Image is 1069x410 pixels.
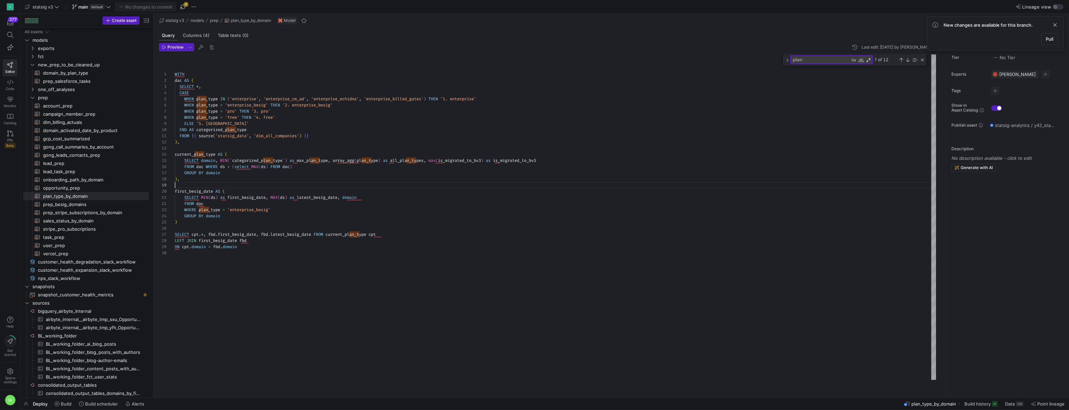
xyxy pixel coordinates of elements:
button: statsig-analytics / y42_statsig_v3_test_main / plan_type_by_domain [988,121,1057,130]
span: WHEN [184,115,194,120]
span: Pull [1046,36,1053,42]
span: , [249,133,251,139]
span: customer_health_degradation_slack_workflow​​​​​ [38,258,141,266]
span: gcp_cost_summarized​​​​​​​​​​ [43,135,141,143]
span: Alerts [132,401,144,407]
span: Help [6,324,14,328]
span: 'free' [225,115,239,120]
span: ) [481,158,483,163]
div: 3 [159,84,166,90]
span: snapshot_customer_health_metrics​​​​​​​ [38,291,141,299]
span: plan_type [196,102,218,108]
a: lead_task_prep​​​​​​​​​​ [23,167,149,176]
span: Build [61,401,71,407]
span: Preview [168,45,184,50]
div: 11 [159,133,166,139]
span: consolidated_output_tables_domains_by_firsttouch​​​​​​​​​ [46,389,141,397]
div: Press SPACE to select this row. [23,118,149,126]
span: ) [285,158,287,163]
span: BL_working_folder_content_posts_with_authors​​​​​​​​​ [46,365,141,373]
span: ( [354,158,357,163]
span: '4. free' [254,115,275,120]
span: PRs [7,138,13,142]
span: FROM [184,164,194,169]
span: Generate with AI [961,165,993,170]
span: IN [220,96,225,102]
p: No description available - click to edit [951,155,1066,161]
span: domain_by_plan_type​​​​​​​​​​ [43,69,141,77]
span: vercel_prep​​​​​​​​​​ [43,250,141,258]
span: statsig v3 [32,4,53,10]
span: models [32,36,148,44]
button: Alerts [122,398,147,410]
span: models [190,18,204,23]
div: 8 [159,114,166,120]
a: gcp_cost_summarized​​​​​​​​​​ [23,134,149,143]
a: consolidated_output_tables​​​​​​​​ [23,381,149,389]
span: ds [220,164,225,169]
a: Code [3,76,17,93]
div: 14 [159,151,166,157]
span: as [383,158,388,163]
span: one_off_analyses [38,86,148,93]
span: plan_type [196,96,218,102]
span: Create asset [112,18,136,23]
a: domain_activated_date_by_product​​​​​​​​​​ [23,126,149,134]
span: 'enterprise_echidna' [311,96,359,102]
a: campaign_member_prep​​​​​​​​​​ [23,110,149,118]
a: bigquery_airbyte_Internal​​​​​​​​ [23,307,149,315]
span: No Tier [993,55,1015,60]
span: prep_stripe_subscriptions_by_domain​​​​​​​​​​ [43,209,141,217]
span: array_agg [333,158,354,163]
span: 'enterprise' [230,96,258,102]
a: lead_prep​​​​​​​​​​ [23,159,149,167]
a: snapshot_customer_health_metrics​​​​​​​ [23,291,149,299]
a: BL_working_folder_blog_posts_with_authors​​​​​​​​​ [23,348,149,356]
span: nps_slack_workflow​​​​​ [38,274,141,282]
a: Spacesettings [3,365,17,387]
span: fct [38,53,148,61]
div: ? of 12 [874,55,897,64]
img: undefined [278,18,282,23]
span: 'pro' [225,108,237,114]
a: Monitor [3,93,17,111]
button: Help [3,313,17,331]
span: prep [38,94,148,102]
span: Code [6,87,14,91]
span: airbyte_internal__airbyte_tmp_yfh_Opportunity​​​​​​​​​ [46,324,141,332]
div: 2 [159,77,166,84]
span: task_prep​​​​​​​​​​ [43,233,141,241]
span: dim_billing_actuals​​​​​​​​​​ [43,118,141,126]
div: SK [5,395,16,406]
span: , [199,84,201,89]
div: 12 [159,139,166,145]
span: ( [232,164,235,169]
span: prep [210,18,218,23]
div: Press SPACE to select this row. [23,159,149,167]
span: Build scheduler [85,401,118,407]
span: ` [230,158,232,163]
span: WHEN [184,102,194,108]
span: ELSE [184,121,194,126]
span: lead_task_prep​​​​​​​​​​ [43,168,141,176]
div: 5 [159,96,166,102]
span: WHEN [184,108,194,114]
span: ( [225,152,227,157]
span: AS [184,78,189,83]
span: , [359,96,361,102]
span: = [220,102,223,108]
span: as [486,158,491,163]
span: THEN [428,96,438,102]
span: ` [282,158,285,163]
span: statsig-analytics / y42_statsig_v3_test_main / plan_type_by_domain [995,123,1055,128]
a: S [3,1,17,13]
span: prep_besig_domains​​​​​​​​​​ [43,201,141,208]
textarea: Find [791,56,850,64]
div: 15 [159,157,166,164]
span: , [306,96,309,102]
span: 'enterprise_cm_ad' [263,96,306,102]
span: Tags [951,88,986,93]
div: 16 [159,164,166,170]
span: ( [191,78,194,83]
div: Press SPACE to select this row. [23,93,149,102]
